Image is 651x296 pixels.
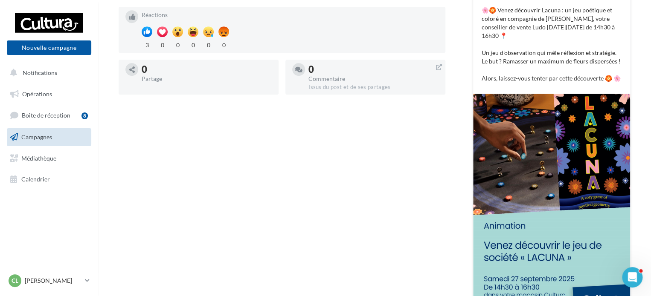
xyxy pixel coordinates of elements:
[23,69,57,76] span: Notifications
[7,40,91,55] button: Nouvelle campagne
[22,112,70,119] span: Boîte de réception
[5,85,93,103] a: Opérations
[5,64,90,82] button: Notifications
[5,170,93,188] a: Calendrier
[5,128,93,146] a: Campagnes
[157,39,168,49] div: 0
[21,154,56,161] span: Médiathèque
[81,112,88,119] div: 8
[203,39,214,49] div: 0
[142,76,272,82] div: Partage
[25,276,81,285] p: [PERSON_NAME]
[22,90,52,98] span: Opérations
[308,65,439,74] div: 0
[5,149,93,167] a: Médiathèque
[308,83,439,91] div: Issus du post et de ses partages
[188,39,198,49] div: 0
[622,267,642,287] iframe: Intercom live chat
[482,6,622,83] p: 🌸🏵️ Venez découvrir Lacuna : un jeu poétique et coloré en compagnie de [PERSON_NAME], votre conse...
[142,39,152,49] div: 3
[142,12,439,18] div: Réactions
[21,133,52,141] span: Campagnes
[21,175,50,183] span: Calendrier
[142,65,272,74] div: 0
[218,39,229,49] div: 0
[308,76,439,82] div: Commentaire
[12,276,18,285] span: Cl
[5,106,93,124] a: Boîte de réception8
[7,273,91,289] a: Cl [PERSON_NAME]
[172,39,183,49] div: 0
